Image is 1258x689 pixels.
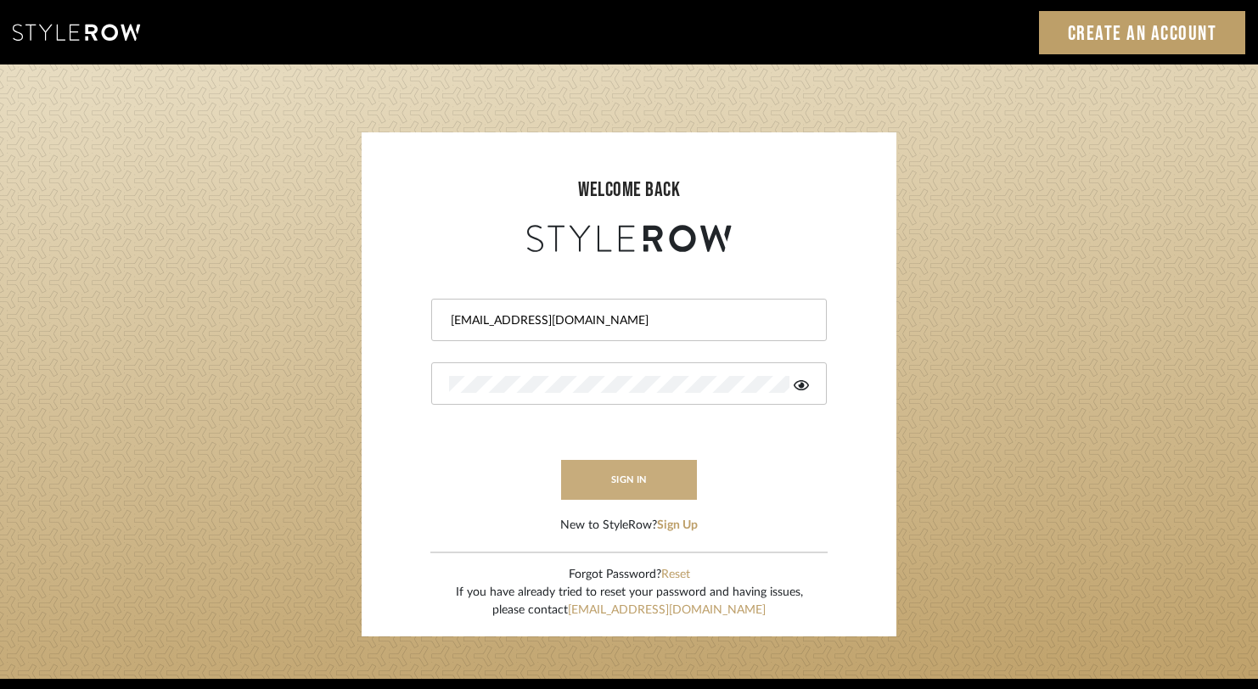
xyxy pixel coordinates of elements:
a: Create an Account [1039,11,1246,54]
a: [EMAIL_ADDRESS][DOMAIN_NAME] [568,604,766,616]
div: Forgot Password? [456,566,803,584]
input: Email Address [449,312,805,329]
div: welcome back [379,175,879,205]
div: If you have already tried to reset your password and having issues, please contact [456,584,803,619]
button: sign in [561,460,697,500]
div: New to StyleRow? [560,517,698,535]
button: Reset [661,566,690,584]
button: Sign Up [657,517,698,535]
